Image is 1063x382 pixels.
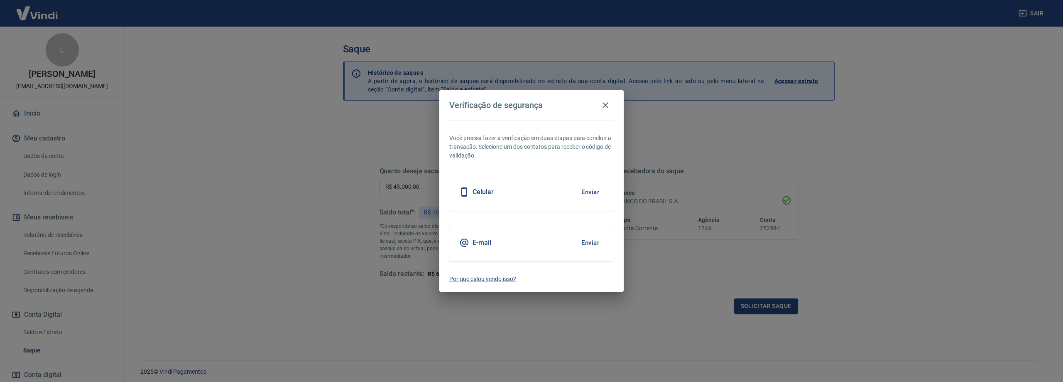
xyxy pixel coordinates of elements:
button: Enviar [577,234,604,251]
h5: Celular [473,188,494,196]
a: Por que estou vendo isso? [449,275,614,283]
h5: E-mail [473,239,491,247]
h4: Verificação de segurança [449,100,543,110]
button: Enviar [577,183,604,201]
p: Você precisa fazer a verificação em duas etapas para concluir a transação. Selecione um dos conta... [449,134,614,160]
